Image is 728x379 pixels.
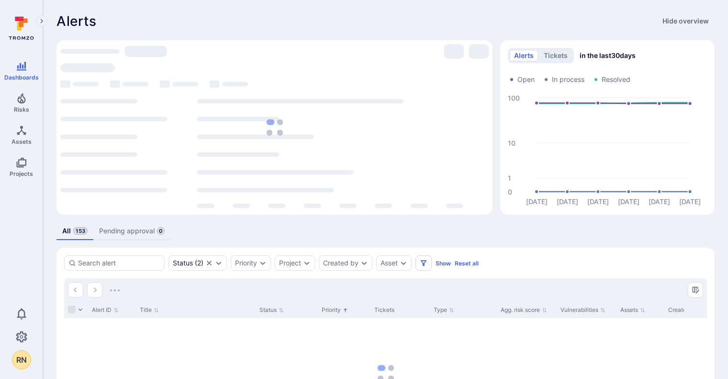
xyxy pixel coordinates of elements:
span: 0 [157,227,165,235]
text: 10 [508,138,515,147]
img: Loading... [110,289,120,291]
text: [DATE] [679,197,701,206]
h1: Alerts [56,13,97,29]
text: 100 [508,93,520,102]
button: Sort by Type [434,306,454,314]
span: in the last 30 days [580,51,636,60]
button: Show [436,260,451,267]
button: Sort by Agg. risk score [501,306,547,314]
button: Priority [235,259,257,267]
span: Risks [14,106,29,113]
div: Tickets [374,306,426,314]
div: ( 2 ) [173,259,203,267]
button: Manage columns [688,282,703,298]
button: Sort by Title [140,306,159,314]
span: Open [517,75,535,84]
text: [DATE] [618,197,639,206]
button: Go to the next page [87,282,102,298]
span: In process [552,75,584,84]
a: All [56,222,93,240]
text: 0 [508,187,512,195]
span: Select all rows [68,306,76,313]
div: open, in process [168,255,227,271]
button: tickets [539,50,572,61]
button: Expand dropdown [400,259,407,267]
button: Hide overview [657,13,715,29]
div: loading spinner [60,44,489,211]
p: Sorted by: Higher priority first [343,305,348,315]
span: Assets [11,138,32,145]
button: Reset all [455,260,479,267]
a: Pending approval [93,222,170,240]
div: Most alerts [56,40,493,215]
text: [DATE] [526,197,548,206]
button: Expand dropdown [215,259,223,267]
button: Clear selection [205,259,213,267]
button: Sort by Alert ID [92,306,119,314]
button: Go to the previous page [68,282,83,298]
button: Expand dropdown [303,259,311,267]
button: Expand dropdown [259,259,267,267]
button: Expand dropdown [360,259,368,267]
button: Status(2) [173,259,203,267]
span: 153 [73,227,88,235]
button: Sort by Status [259,306,284,314]
div: alerts tabs [56,222,715,240]
button: Filters [415,255,432,271]
button: Sort by Assets [620,306,645,314]
img: Loading... [267,119,283,136]
input: Search alert [78,258,160,268]
text: [DATE] [587,197,609,206]
span: Resolved [602,75,630,84]
text: [DATE] [649,197,670,206]
div: Status [173,259,193,267]
button: Created by [323,259,358,267]
button: RN [12,350,31,369]
text: [DATE] [557,197,578,206]
button: Sort by Vulnerabilities [560,306,605,314]
span: Dashboards [4,74,39,81]
i: Expand navigation menu [38,17,45,25]
button: alerts [510,50,538,61]
span: Projects [10,170,33,177]
button: Asset [381,259,398,267]
text: 1 [508,173,511,182]
div: Alerts/Tickets trend [500,40,715,215]
div: Ravi Nagesh [12,350,31,369]
button: Project [279,259,301,267]
button: Sort by Priority [322,306,348,314]
button: Expand navigation menu [36,15,47,27]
